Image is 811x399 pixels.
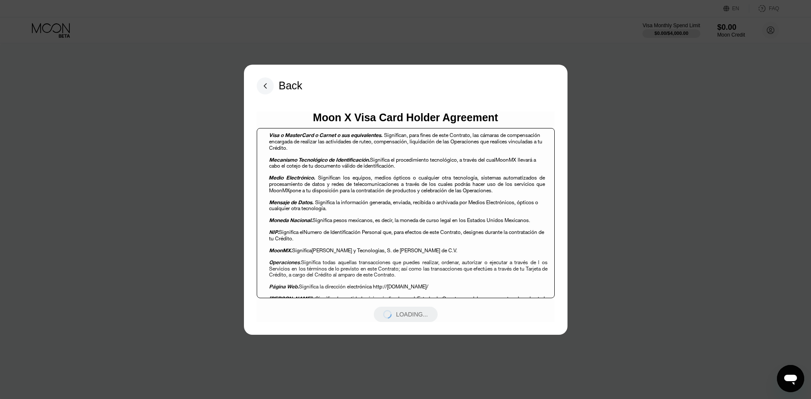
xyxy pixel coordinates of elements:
span: . [291,247,292,254]
span: os Servicios [269,259,547,272]
span: Operaciones [269,259,300,266]
span: Electrónico. [286,174,315,181]
span: Página Web. [269,283,299,290]
span: en los términos de lo previsto en este Contrato; así como las transacciones que efectúes a través... [269,265,547,279]
span: . [312,295,313,302]
span: Mensaje de Datos. [269,199,313,206]
span: Mecanismo Tecnológico de Identificación. [269,156,370,163]
span: Numero [304,228,322,236]
span: Significa el procedimiento tecnológico, a través del cual [370,156,496,163]
span: Significa pesos mexicanos, es decir, la moneda de curso legal en los Estados Unidos Mexicanos. [312,217,530,224]
span: Medio [269,174,284,181]
div: Back [257,77,303,94]
span: Significan los equipos, medios ópticos o cualquier otra tecnología, sistemas automatizados de pro... [269,174,545,188]
span: Significa la dirección ele [299,283,353,290]
iframe: Кнопка запуска окна обмена сообщениями [777,365,804,392]
span: Significan, para fines de este Contrato, las cámaras de compensación encargada de realizar las ac... [269,131,542,151]
span: Moneda Nacional. [269,217,312,224]
span: ctrónica http:// [353,283,387,290]
span: llevará a cabo el cotejo de tu documento válido de identificación. [269,156,536,170]
span: MoonMX [269,187,289,194]
span: de Identificación Personal que, para efectos de este Contrato, designes durante la contratación d... [269,228,544,242]
div: Back [279,80,303,92]
span: / [427,283,428,290]
span: Significa [292,247,312,254]
span: Significa la cantidad mínima indicada en el Estado de Cuenta que debes pagar antes de, o hasta la... [269,295,547,327]
span: Significa la información generada, enviada, recibida o archivada por Medios Electrónicos, ópticos... [269,199,538,212]
span: [DOMAIN_NAME] [387,283,427,290]
span: MoonMX [496,156,516,163]
span: pone a tu disposición para la contratación de productos y celebración de las Operaciones. [289,187,493,194]
span: NIP. [269,228,279,236]
span: Significa el [279,228,304,236]
span: . [300,259,301,266]
span: MoonMX [269,247,291,254]
span: Visa o MasterCard o Carnet o sus equivalentes [269,131,381,139]
span: [PERSON_NAME] [269,295,312,302]
div: Moon X Visa Card Holder Agreement [313,111,498,124]
span: . [381,131,382,139]
span: [PERSON_NAME] y Tecnologias, S. de [PERSON_NAME] de C.V. [312,247,457,254]
span: Significa todas aquellas transacciones que puedes realizar, ordenar, autorizar o ejecutar a travé... [301,259,539,266]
